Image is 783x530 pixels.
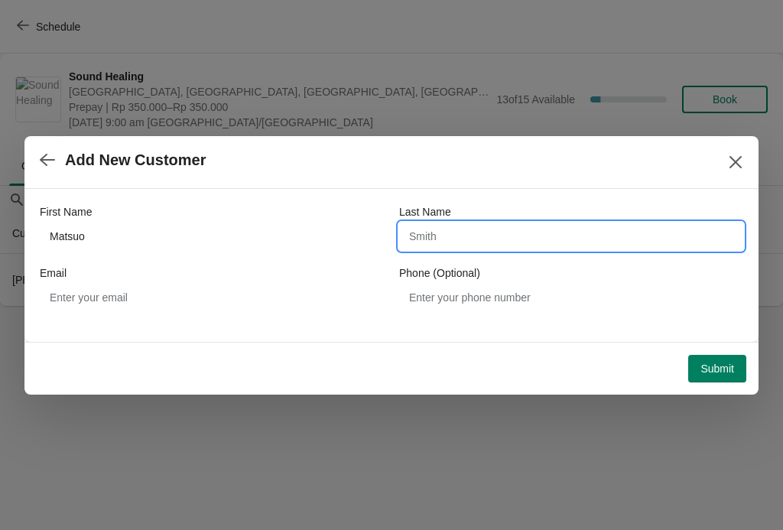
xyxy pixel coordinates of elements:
[722,148,749,176] button: Close
[40,284,384,311] input: Enter your email
[399,204,451,219] label: Last Name
[688,355,746,382] button: Submit
[700,363,734,375] span: Submit
[399,284,743,311] input: Enter your phone number
[40,204,92,219] label: First Name
[399,265,480,281] label: Phone (Optional)
[40,265,67,281] label: Email
[40,223,384,250] input: John
[65,151,206,169] h2: Add New Customer
[399,223,743,250] input: Smith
